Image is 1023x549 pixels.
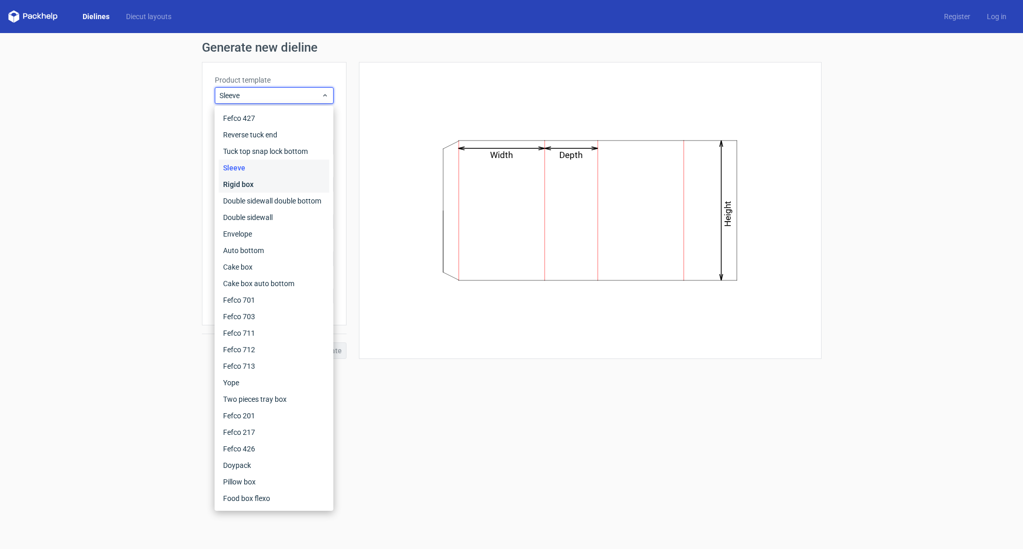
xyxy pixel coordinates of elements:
[219,391,329,407] div: Two pieces tray box
[219,358,329,374] div: Fefco 713
[74,11,118,22] a: Dielines
[219,193,329,209] div: Double sidewall double bottom
[219,110,329,127] div: Fefco 427
[219,209,329,226] div: Double sidewall
[219,457,329,474] div: Doypack
[219,474,329,490] div: Pillow box
[219,242,329,259] div: Auto bottom
[219,90,321,101] span: Sleeve
[219,341,329,358] div: Fefco 712
[979,11,1015,22] a: Log in
[219,292,329,308] div: Fefco 701
[219,490,329,507] div: Food box flexo
[490,150,513,160] text: Width
[219,374,329,391] div: Yope
[219,176,329,193] div: Rigid box
[118,11,180,22] a: Diecut layouts
[219,160,329,176] div: Sleeve
[559,150,583,160] text: Depth
[722,201,733,227] text: Height
[219,226,329,242] div: Envelope
[215,75,334,85] label: Product template
[219,325,329,341] div: Fefco 711
[219,308,329,325] div: Fefco 703
[219,275,329,292] div: Cake box auto bottom
[219,424,329,441] div: Fefco 217
[219,259,329,275] div: Cake box
[936,11,979,22] a: Register
[219,407,329,424] div: Fefco 201
[219,143,329,160] div: Tuck top snap lock bottom
[219,441,329,457] div: Fefco 426
[202,41,822,54] h1: Generate new dieline
[219,127,329,143] div: Reverse tuck end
